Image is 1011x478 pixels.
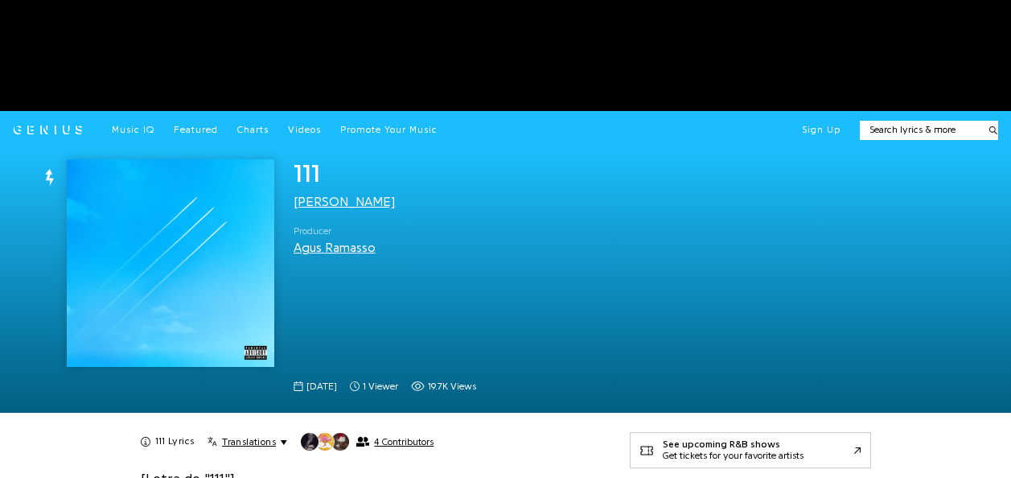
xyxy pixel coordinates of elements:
[630,171,631,172] iframe: Primis Frame
[802,124,840,137] button: Sign Up
[174,124,218,137] a: Featured
[67,159,274,367] img: Cover art for 111 by Yan Block
[174,125,218,134] span: Featured
[411,380,476,394] span: 19,654 views
[340,124,438,137] a: Promote Your Music
[294,196,396,208] a: [PERSON_NAME]
[288,124,321,137] a: Videos
[860,123,980,137] input: Search lyrics & more
[112,124,154,137] a: Music IQ
[112,125,154,134] span: Music IQ
[237,124,269,137] a: Charts
[237,125,269,134] span: Charts
[288,125,321,134] span: Videos
[428,380,476,394] span: 19.7K views
[340,125,438,134] span: Promote Your Music
[350,380,398,394] span: 1 viewer
[363,380,398,394] span: 1 viewer
[306,380,337,394] span: [DATE]
[294,241,376,254] a: Agus Ramasso
[294,161,320,187] span: 111
[294,225,376,238] span: Producer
